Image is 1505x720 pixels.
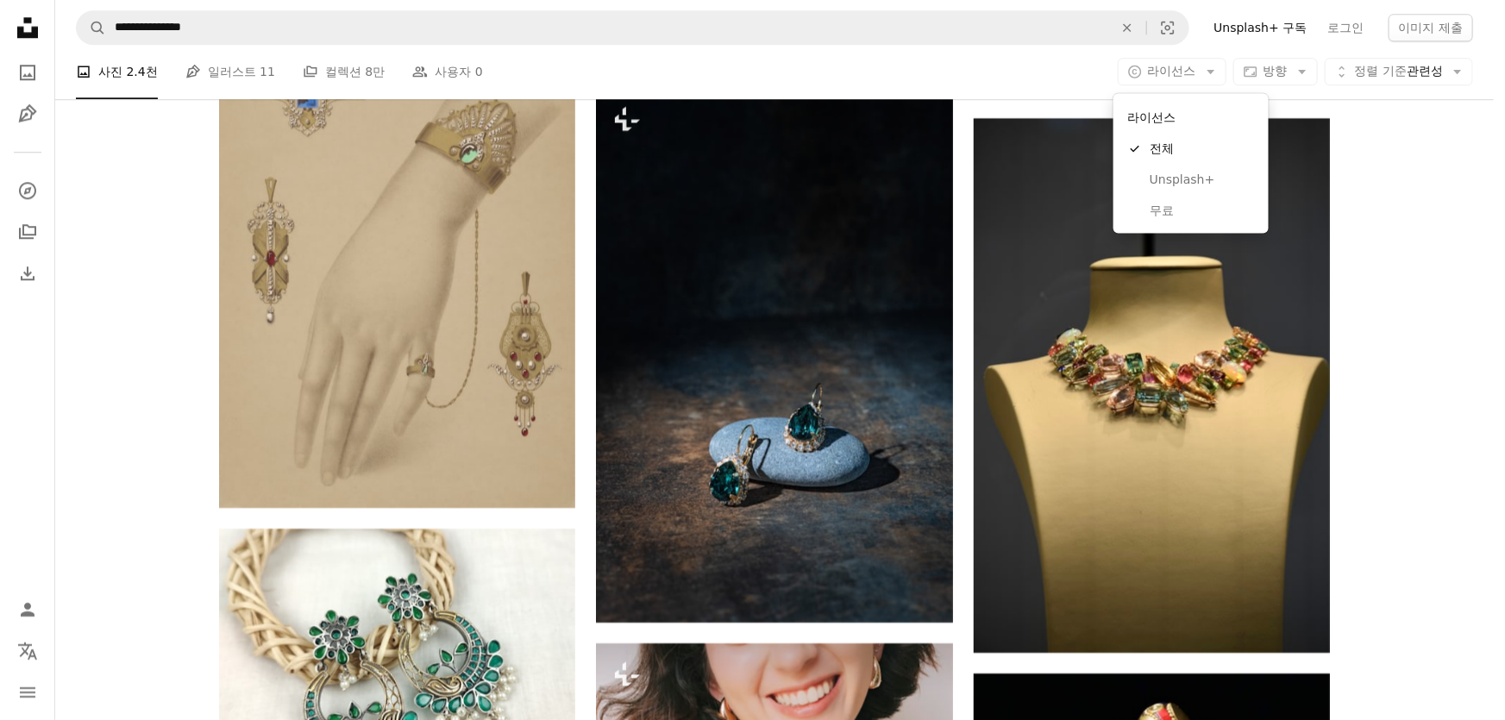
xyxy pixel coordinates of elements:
[1148,65,1196,78] span: 라이선스
[1120,100,1262,133] div: 라이선스
[1150,202,1255,219] span: 무료
[1150,171,1255,188] span: Unsplash+
[1150,140,1255,157] span: 전체
[1113,93,1269,233] div: 라이선스
[1118,59,1226,86] button: 라이선스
